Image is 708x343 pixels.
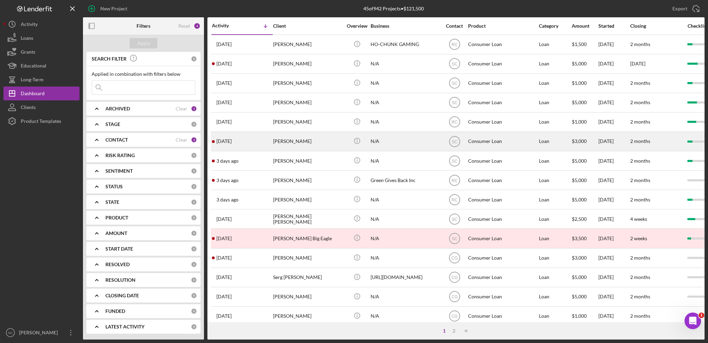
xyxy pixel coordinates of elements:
[273,132,342,151] div: [PERSON_NAME]
[451,217,457,222] text: SC
[468,93,537,112] div: Consumer Loan
[572,190,598,209] div: $5,000
[371,23,440,29] div: Business
[83,2,134,16] button: New Project
[105,168,133,174] b: SENTIMENT
[630,216,647,222] time: 4 weeks
[451,120,458,125] text: RC
[273,152,342,170] div: [PERSON_NAME]
[194,22,201,29] div: 4
[191,277,197,283] div: 0
[273,249,342,267] div: [PERSON_NAME]
[371,35,440,54] div: HO-CHUNK GAMING
[539,35,571,54] div: Loan
[363,6,424,11] div: 45 of 942 Projects • $121,500
[8,331,12,335] text: SC
[468,268,537,287] div: Consumer Loan
[539,55,571,73] div: Loan
[451,295,458,299] text: CG
[105,262,130,267] b: RESOLVED
[630,158,650,164] time: 2 months
[105,121,120,127] b: STAGE
[630,61,645,66] time: [DATE]
[105,199,119,205] b: STATE
[539,152,571,170] div: Loan
[273,55,342,73] div: [PERSON_NAME]
[273,268,342,287] div: Serg [PERSON_NAME]
[371,132,440,151] div: N/A
[539,288,571,306] div: Loan
[572,307,598,325] div: $1,000
[105,246,133,252] b: START DATE
[3,73,80,87] button: Long-Term
[191,215,197,221] div: 0
[468,288,537,306] div: Consumer Loan
[216,80,232,86] time: 2025-08-27 16:29
[451,42,458,47] text: RC
[572,288,598,306] div: $5,000
[630,235,647,241] time: 2 weeks
[3,17,80,31] button: Activity
[451,197,458,202] text: RC
[451,178,458,183] text: RC
[468,171,537,189] div: Consumer Loan
[451,314,458,319] text: CG
[105,231,127,236] b: AMOUNT
[630,274,650,280] time: 2 months
[572,268,598,287] div: $5,000
[216,236,232,241] time: 2025-08-22 17:55
[468,229,537,247] div: Consumer Loan
[572,171,598,189] div: $5,000
[371,74,440,92] div: N/A
[21,45,35,61] div: Grants
[449,328,459,334] div: 2
[17,326,62,341] div: [PERSON_NAME]
[572,35,598,54] div: $1,500
[598,23,630,29] div: Started
[216,313,232,319] time: 2025-08-14 14:46
[598,190,630,209] div: [DATE]
[371,190,440,209] div: N/A
[176,106,187,111] div: Clear
[539,229,571,247] div: Loan
[216,61,232,66] time: 2025-08-27 18:16
[178,23,190,29] div: Reset
[191,121,197,127] div: 0
[273,288,342,306] div: [PERSON_NAME]
[130,38,157,48] button: Apply
[572,93,598,112] div: $5,000
[684,313,701,329] iframe: Intercom live chat
[273,190,342,209] div: [PERSON_NAME]
[468,152,537,170] div: Consumer Loan
[137,38,150,48] div: Apply
[191,199,197,205] div: 0
[176,137,187,143] div: Clear
[3,31,80,45] button: Loans
[468,307,537,325] div: Consumer Loan
[439,328,449,334] div: 1
[371,268,440,287] div: [URL][DOMAIN_NAME]
[598,93,630,112] div: [DATE]
[371,288,440,306] div: N/A
[630,294,650,299] time: 2 months
[191,152,197,159] div: 0
[21,87,45,102] div: Dashboard
[630,23,682,29] div: Closing
[3,87,80,100] a: Dashboard
[598,249,630,267] div: [DATE]
[468,74,537,92] div: Consumer Loan
[191,324,197,330] div: 0
[451,236,457,241] text: SC
[216,100,232,105] time: 2025-08-27 15:30
[105,277,136,283] b: RESOLUTION
[273,74,342,92] div: [PERSON_NAME]
[191,56,197,62] div: 0
[105,153,135,158] b: RISK RATING
[572,74,598,92] div: $1,000
[539,190,571,209] div: Loan
[21,100,36,116] div: Clients
[441,23,467,29] div: Contact
[92,56,127,62] b: SEARCH FILTER
[468,249,537,267] div: Consumer Loan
